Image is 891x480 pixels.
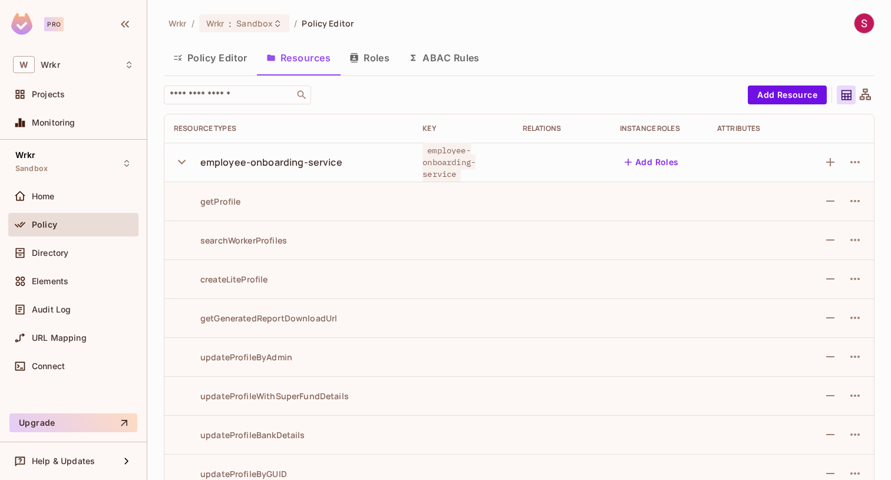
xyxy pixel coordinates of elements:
[11,13,32,35] img: SReyMgAAAABJRU5ErkJggg==
[302,18,354,29] span: Policy Editor
[32,248,68,258] span: Directory
[13,56,35,73] span: W
[620,153,684,172] button: Add Roles
[192,18,194,29] li: /
[228,19,232,28] span: :
[169,18,187,29] span: the active workspace
[32,277,68,286] span: Elements
[423,143,476,182] span: employee-onboarding-service
[174,313,337,324] div: getGeneratedReportDownloadUrl
[174,274,268,285] div: createLiteProfile
[174,351,292,363] div: updateProfileByAdmin
[423,124,504,133] div: Key
[620,124,698,133] div: Instance roles
[206,18,225,29] span: Wrkr
[717,124,796,133] div: Attributes
[174,468,287,479] div: updateProfileByGUID
[41,60,60,70] span: Workspace: Wrkr
[748,86,827,104] button: Add Resource
[32,456,95,466] span: Help & Updates
[32,192,55,201] span: Home
[32,305,71,314] span: Audit Log
[854,14,874,33] img: Sridurga Rammohan
[174,196,241,207] div: getProfile
[32,220,57,229] span: Policy
[15,164,48,173] span: Sandbox
[44,17,64,31] div: Pro
[32,90,65,99] span: Projects
[174,429,305,440] div: updateProfileBankDetails
[340,43,399,73] button: Roles
[15,150,36,160] span: Wrkr
[32,118,75,127] span: Monitoring
[174,390,349,402] div: updateProfileWithSuperFundDetails
[9,413,137,432] button: Upgrade
[257,43,340,73] button: Resources
[399,43,489,73] button: ABAC Rules
[236,18,273,29] span: Sandbox
[174,124,404,133] div: Resource Types
[294,18,297,29] li: /
[32,361,65,371] span: Connect
[164,43,257,73] button: Policy Editor
[523,124,601,133] div: Relations
[174,235,287,246] div: searchWorkerProfiles
[32,333,87,343] span: URL Mapping
[200,156,342,169] div: employee-onboarding-service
